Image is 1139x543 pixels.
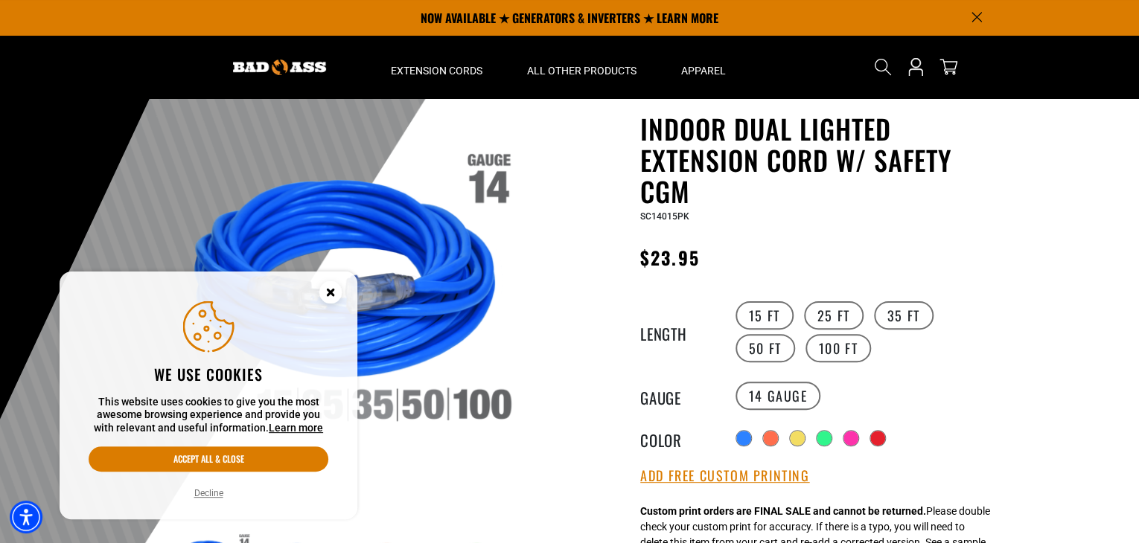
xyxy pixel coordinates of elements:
[640,113,1005,207] h1: Indoor Dual Lighted Extension Cord w/ Safety CGM
[60,271,357,520] aside: Cookie Consent
[89,446,328,472] button: Accept all & close
[681,64,726,77] span: Apparel
[640,386,715,405] legend: Gauge
[190,486,228,501] button: Decline
[736,334,795,362] label: 50 FT
[640,428,715,448] legend: Color
[659,36,748,98] summary: Apparel
[904,36,928,98] a: Open this option
[640,322,715,341] legend: Length
[89,396,328,435] p: This website uses cookies to give you the most awesome browsing experience and provide you with r...
[736,301,794,330] label: 15 FT
[391,64,482,77] span: Extension Cords
[937,58,960,76] a: cart
[89,364,328,384] h2: We use cookies
[736,382,821,410] label: 14 Gauge
[269,422,323,434] a: This website uses cookies to give you the most awesome browsing experience and provide you with r...
[805,334,872,362] label: 100 FT
[233,60,326,75] img: Bad Ass Extension Cords
[871,55,895,79] summary: Search
[640,244,699,271] span: $23.95
[640,505,926,517] strong: Custom print orders are FINAL SALE and cannot be returned.
[640,468,809,484] button: Add Free Custom Printing
[874,301,934,330] label: 35 FT
[368,36,505,98] summary: Extension Cords
[505,36,659,98] summary: All Other Products
[10,501,42,533] div: Accessibility Menu
[304,271,357,318] button: Close this option
[527,64,636,77] span: All Other Products
[640,211,689,222] span: SC14015PK
[804,301,864,330] label: 25 FT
